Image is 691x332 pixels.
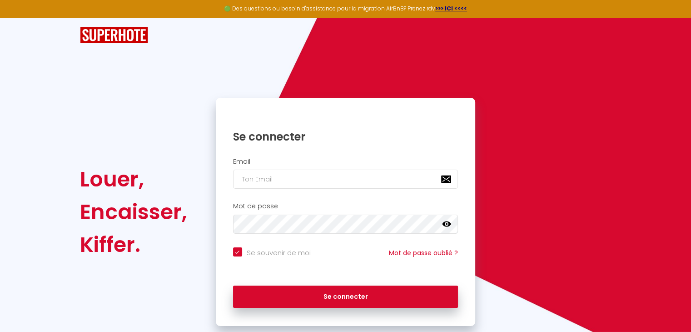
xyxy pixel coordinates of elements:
[233,158,458,166] h2: Email
[233,130,458,144] h1: Se connecter
[389,248,458,257] a: Mot de passe oublié ?
[435,5,467,12] a: >>> ICI <<<<
[80,163,187,196] div: Louer,
[233,286,458,308] button: Se connecter
[80,228,187,261] div: Kiffer.
[80,196,187,228] div: Encaisser,
[80,27,148,44] img: SuperHote logo
[233,170,458,189] input: Ton Email
[233,202,458,210] h2: Mot de passe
